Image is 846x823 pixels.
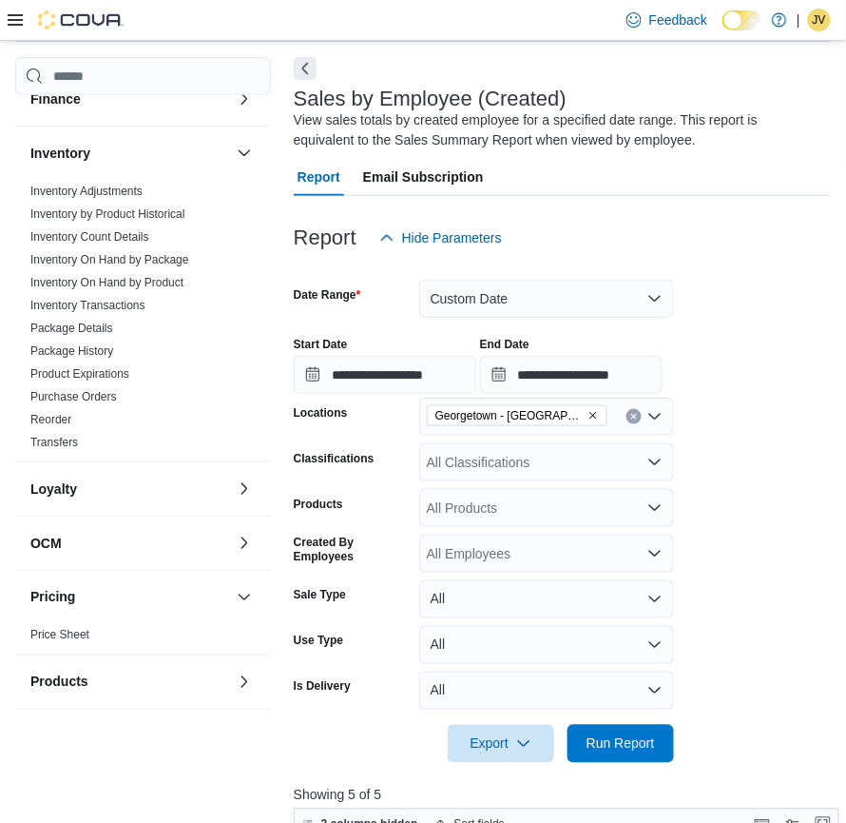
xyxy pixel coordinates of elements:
input: Dark Mode [722,10,762,30]
a: Price Sheet [30,629,89,642]
h3: Inventory [30,144,90,163]
img: Cova [38,10,124,29]
span: Transfers [30,435,78,450]
button: Export [448,725,554,763]
button: Open list of options [647,455,663,470]
button: Clear input [626,409,642,424]
button: All [419,580,674,618]
button: Next [294,57,317,80]
button: Run Report [567,725,674,763]
span: Package Details [30,321,113,336]
button: All [419,672,674,710]
h3: Report [294,226,356,249]
a: Inventory by Product Historical [30,207,185,221]
label: Locations [294,405,348,421]
a: Reorder [30,413,71,426]
span: Inventory Adjustments [30,184,143,199]
a: Purchase Orders [30,390,117,403]
a: Inventory Count Details [30,230,149,244]
span: Inventory On Hand by Package [30,252,189,267]
span: Export [459,725,543,763]
button: Hide Parameters [372,219,510,257]
span: Dark Mode [722,30,723,31]
button: Finance [30,89,229,108]
button: Pricing [233,586,256,609]
a: Product Expirations [30,367,129,381]
span: Inventory Transactions [30,298,145,313]
label: End Date [480,337,529,352]
span: Reorder [30,412,71,427]
span: Hide Parameters [402,228,502,247]
label: Start Date [294,337,348,352]
a: Inventory Transactions [30,299,145,312]
button: Inventory [233,142,256,165]
div: View sales totals by created employee for a specified date range. This report is equivalent to th... [294,110,821,150]
div: Inventory [15,180,271,461]
h3: OCM [30,534,62,553]
button: OCM [30,534,229,553]
input: Press the down key to open a popover containing a calendar. [294,356,476,394]
button: Remove Georgetown - Mountainview - Fire & Flower from selection in this group [587,410,599,421]
label: Is Delivery [294,679,351,695]
button: Finance [233,88,256,110]
span: Run Report [586,735,655,754]
label: Sale Type [294,588,346,603]
div: Jennifer Verney [808,9,831,31]
h3: Pricing [30,588,75,607]
button: Loyalty [233,478,256,500]
span: Product Expirations [30,366,129,382]
span: Report [298,158,340,196]
h3: Finance [30,89,81,108]
span: Price Sheet [30,628,89,643]
button: Loyalty [30,480,229,499]
span: Feedback [649,10,707,29]
button: Open list of options [647,546,663,561]
label: Created By Employees [294,535,412,565]
button: Open list of options [647,500,663,516]
button: Products [30,673,229,692]
h3: Loyalty [30,480,77,499]
a: Package Details [30,322,113,335]
p: | [797,9,800,31]
label: Products [294,497,343,512]
span: Inventory On Hand by Product [30,275,183,290]
a: Transfers [30,436,78,449]
button: All [419,626,674,664]
span: JV [813,9,826,31]
a: Inventory On Hand by Product [30,276,183,289]
div: Pricing [15,624,271,655]
button: Open list of options [647,409,663,424]
label: Use Type [294,634,343,649]
a: Inventory Adjustments [30,185,143,198]
button: Pricing [30,588,229,607]
button: OCM [233,532,256,555]
button: Inventory [30,144,229,163]
button: Custom Date [419,280,674,318]
button: Products [233,671,256,694]
span: Email Subscription [363,158,484,196]
span: Inventory Count Details [30,229,149,245]
h3: Products [30,673,88,692]
label: Classifications [294,451,375,466]
a: Package History [30,344,113,358]
span: Inventory by Product Historical [30,206,185,222]
span: Purchase Orders [30,389,117,404]
span: Package History [30,343,113,359]
h3: Sales by Employee (Created) [294,88,567,110]
span: Georgetown - [GEOGRAPHIC_DATA] - Fire & Flower [435,406,584,425]
span: Georgetown - Mountainview - Fire & Flower [427,405,607,426]
p: Showing 5 of 5 [294,786,845,805]
label: Date Range [294,287,361,303]
a: Feedback [619,1,715,39]
input: Press the down key to open a popover containing a calendar. [480,356,663,394]
a: Inventory On Hand by Package [30,253,189,266]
